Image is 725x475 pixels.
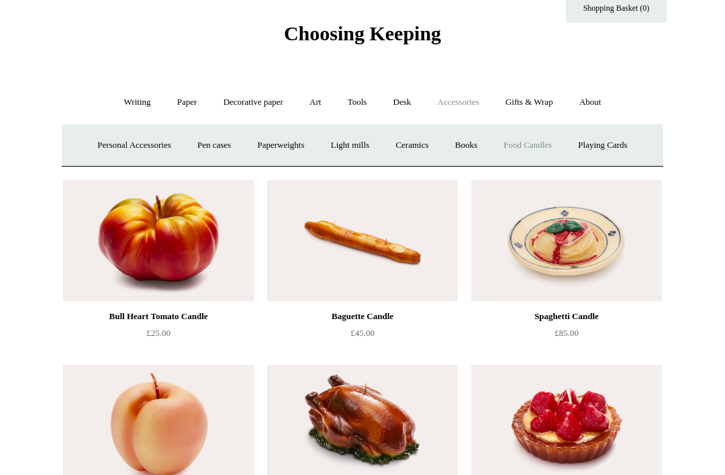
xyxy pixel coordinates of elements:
div: Bull Heart Tomato Candle [66,308,250,325]
img: Baguette Candle [267,180,458,301]
span: £25.00 [146,328,171,338]
a: Desk [381,85,424,120]
img: Bull Heart Tomato Candle [63,180,254,301]
div: Spaghetti Candle [475,308,659,325]
a: Writing [112,85,163,120]
span: Choosing Keeping [284,22,441,44]
a: Bull Heart Tomato Candle Bull Heart Tomato Candle [63,180,254,301]
a: Gifts & Wrap [493,85,565,120]
a: Baguette Candle Baguette Candle [267,180,458,301]
a: Food Candles [491,128,564,163]
span: £45.00 [350,328,375,338]
span: £85.00 [554,328,579,338]
a: Personal Accessories [85,128,183,163]
a: Paper [165,85,209,120]
a: Decorative paper [211,85,295,120]
img: Spaghetti Candle [471,180,662,301]
a: Baguette Candle £45.00 [267,308,458,363]
a: Playing Cards [566,128,639,163]
a: Ceramics [383,128,440,163]
a: Books [443,128,489,163]
a: Spaghetti Candle £85.00 [471,308,662,363]
a: Choosing Keeping [284,33,441,42]
a: Accessories [426,85,491,120]
a: Spaghetti Candle Spaghetti Candle [471,180,662,301]
a: Tools [336,85,379,120]
a: Bull Heart Tomato Candle £25.00 [63,308,254,363]
a: Light mills [319,128,381,163]
a: Art [297,85,333,120]
a: Paperweights [245,128,316,163]
a: Pen cases [185,128,243,163]
div: Baguette Candle [271,308,454,325]
a: About [567,85,614,120]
